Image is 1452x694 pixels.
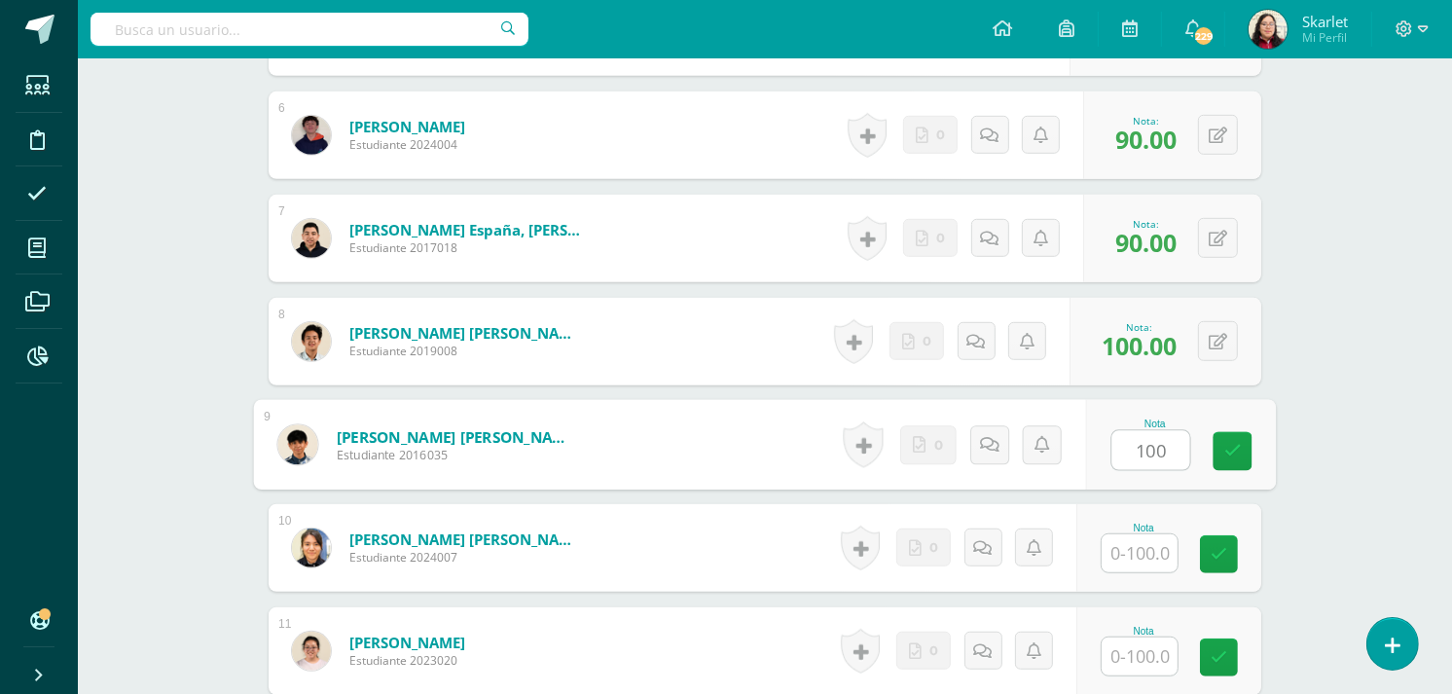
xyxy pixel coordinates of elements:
span: Estudiante 2023020 [349,652,465,669]
input: Busca un usuario... [91,13,528,46]
span: 0 [929,633,938,669]
span: 0 [934,426,943,463]
img: 2afa192bed52dc4c405dc3261bde84b2.png [292,529,331,567]
span: 0 [923,323,931,359]
div: Nota [1101,626,1186,637]
span: Skarlet [1302,12,1348,31]
span: 100.00 [1102,329,1177,362]
span: Mi Perfil [1302,29,1348,46]
input: 0-100.0 [1102,638,1178,676]
a: [PERSON_NAME] España, [PERSON_NAME] [349,220,583,239]
span: 0 [936,117,945,153]
span: Estudiante 2017018 [349,239,583,256]
a: [PERSON_NAME] [349,633,465,652]
span: Estudiante 2024004 [349,136,465,153]
div: Nota [1111,419,1200,429]
img: 989625109da5e4b6e7106fc46bd51766.png [292,322,331,361]
img: 7383fbd875ed3a81cc002658620bcc65.png [292,116,331,155]
input: 0-100.0 [1102,534,1178,572]
input: 0-100.0 [1112,431,1190,470]
div: Nota: [1115,217,1177,231]
div: Nota: [1115,114,1177,128]
span: 0 [936,220,945,256]
span: 90.00 [1115,226,1177,259]
span: 90.00 [1115,123,1177,156]
a: [PERSON_NAME] [349,117,465,136]
a: [PERSON_NAME] [PERSON_NAME] [349,323,583,343]
img: f76073ca312b03dd87f23b6b364bf11e.png [277,424,317,464]
img: 4c81a8a006ef53e436624bd90c695afd.png [292,632,331,671]
span: Estudiante 2024007 [349,549,583,566]
span: 229 [1193,25,1215,47]
a: [PERSON_NAME] [PERSON_NAME] [337,426,577,447]
img: dbffebcdb1147f6a6764b037b1bfced6.png [1249,10,1288,49]
img: f030b365f4a656aee2bc7c6bfb38a77c.png [292,219,331,258]
span: 0 [929,530,938,566]
div: Nota: [1102,320,1177,334]
a: [PERSON_NAME] [PERSON_NAME] [349,530,583,549]
div: Nota [1101,523,1186,533]
span: Estudiante 2016035 [337,447,577,464]
span: Estudiante 2019008 [349,343,583,359]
